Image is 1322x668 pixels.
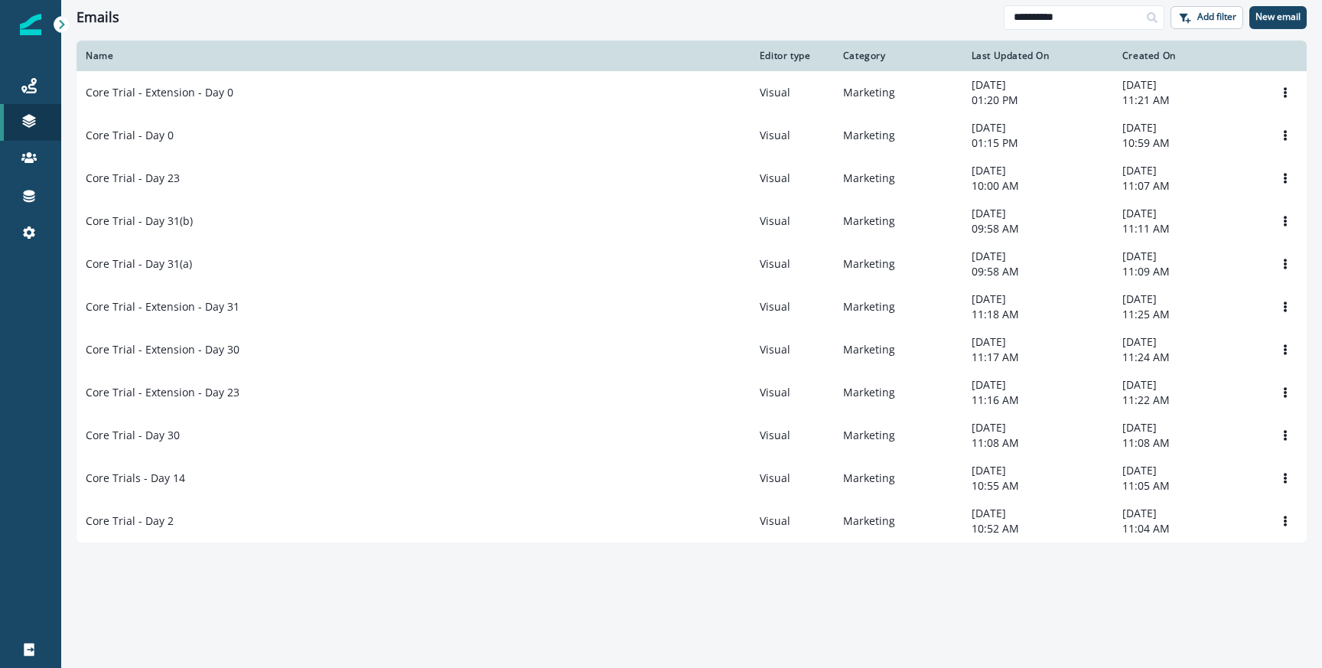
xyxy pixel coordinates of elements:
p: 11:08 AM [1122,435,1255,451]
div: Last Updated On [972,50,1104,62]
a: Core Trial - Extension - Day 30VisualMarketing[DATE]11:17 AM[DATE]11:24 AMOptions [77,328,1307,371]
button: Options [1273,253,1298,275]
td: Visual [751,71,834,114]
button: Options [1273,467,1298,490]
button: Options [1273,381,1298,404]
td: Marketing [834,371,962,414]
p: 01:20 PM [972,93,1104,108]
a: Core Trial - Day 0VisualMarketing[DATE]01:15 PM[DATE]10:59 AMOptions [77,114,1307,157]
p: Core Trial - Day 30 [86,428,180,443]
td: Visual [751,285,834,328]
td: Visual [751,500,834,543]
p: New email [1255,11,1301,22]
td: Marketing [834,457,962,500]
td: Marketing [834,71,962,114]
td: Visual [751,328,834,371]
p: 11:09 AM [1122,264,1255,279]
p: 11:24 AM [1122,350,1255,365]
p: [DATE] [972,334,1104,350]
p: 11:22 AM [1122,393,1255,408]
p: 09:58 AM [972,221,1104,236]
p: [DATE] [972,163,1104,178]
a: Core Trial - Day 31(a)VisualMarketing[DATE]09:58 AM[DATE]11:09 AMOptions [77,243,1307,285]
a: Core Trial - Day 23VisualMarketing[DATE]10:00 AM[DATE]11:07 AMOptions [77,157,1307,200]
td: Visual [751,114,834,157]
p: [DATE] [1122,420,1255,435]
td: Visual [751,371,834,414]
a: Core Trial - Extension - Day 0VisualMarketing[DATE]01:20 PM[DATE]11:21 AMOptions [77,71,1307,114]
button: Options [1273,81,1298,104]
p: 10:52 AM [972,521,1104,536]
p: Core Trial - Extension - Day 0 [86,85,233,100]
p: 10:59 AM [1122,135,1255,151]
p: Core Trial - Day 31(a) [86,256,192,272]
p: 11:17 AM [972,350,1104,365]
div: Name [86,50,741,62]
p: [DATE] [972,506,1104,521]
p: 11:21 AM [1122,93,1255,108]
td: Visual [751,243,834,285]
p: 09:58 AM [972,264,1104,279]
button: Options [1273,124,1298,147]
p: [DATE] [1122,163,1255,178]
p: 11:08 AM [972,435,1104,451]
h1: Emails [77,9,119,26]
td: Marketing [834,243,962,285]
td: Visual [751,200,834,243]
td: Marketing [834,114,962,157]
p: [DATE] [972,377,1104,393]
p: [DATE] [972,292,1104,307]
a: Core Trial - Day 30VisualMarketing[DATE]11:08 AM[DATE]11:08 AMOptions [77,414,1307,457]
p: Core Trial - Day 0 [86,128,174,143]
td: Visual [751,414,834,457]
div: Editor type [760,50,825,62]
a: Core Trial - Extension - Day 23VisualMarketing[DATE]11:16 AM[DATE]11:22 AMOptions [77,371,1307,414]
button: Options [1273,295,1298,318]
p: [DATE] [1122,77,1255,93]
td: Visual [751,157,834,200]
td: Marketing [834,157,962,200]
img: Inflection [20,14,41,35]
p: [DATE] [1122,249,1255,264]
p: 11:07 AM [1122,178,1255,194]
p: Core Trial - Day 23 [86,171,180,186]
p: Core Trial - Day 2 [86,513,174,529]
p: 11:11 AM [1122,221,1255,236]
td: Marketing [834,328,962,371]
p: Core Trial - Extension - Day 31 [86,299,239,314]
p: Add filter [1197,11,1236,22]
p: [DATE] [972,206,1104,221]
p: 10:55 AM [972,478,1104,494]
td: Marketing [834,500,962,543]
button: Add filter [1171,6,1243,29]
p: [DATE] [972,463,1104,478]
p: [DATE] [1122,377,1255,393]
p: [DATE] [1122,506,1255,521]
p: [DATE] [972,249,1104,264]
p: [DATE] [972,420,1104,435]
button: Options [1273,167,1298,190]
button: Options [1273,210,1298,233]
td: Visual [751,457,834,500]
td: Marketing [834,414,962,457]
p: 11:18 AM [972,307,1104,322]
div: Created On [1122,50,1255,62]
a: Core Trial - Day 2VisualMarketing[DATE]10:52 AM[DATE]11:04 AMOptions [77,500,1307,543]
a: Core Trials - Day 14VisualMarketing[DATE]10:55 AM[DATE]11:05 AMOptions [77,457,1307,500]
p: [DATE] [972,120,1104,135]
p: 10:00 AM [972,178,1104,194]
p: 11:25 AM [1122,307,1255,322]
p: Core Trials - Day 14 [86,471,185,486]
button: New email [1249,6,1307,29]
button: Options [1273,510,1298,533]
p: 11:05 AM [1122,478,1255,494]
p: 11:04 AM [1122,521,1255,536]
p: [DATE] [1122,334,1255,350]
td: Marketing [834,200,962,243]
p: [DATE] [972,77,1104,93]
div: Category [843,50,953,62]
p: 11:16 AM [972,393,1104,408]
p: [DATE] [1122,120,1255,135]
td: Marketing [834,285,962,328]
p: Core Trial - Day 31(b) [86,213,193,229]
